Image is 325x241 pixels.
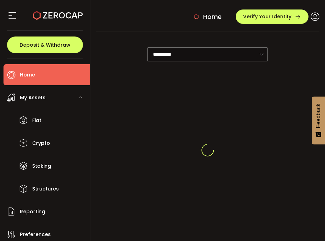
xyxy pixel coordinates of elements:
[32,138,50,148] span: Crypto
[32,184,59,194] span: Structures
[32,115,41,126] span: Fiat
[20,42,70,47] span: Deposit & Withdraw
[32,161,51,171] span: Staking
[7,36,83,53] button: Deposit & Withdraw
[20,70,35,80] span: Home
[236,9,309,24] button: Verify Your Identity
[168,11,325,241] iframe: Chat Widget
[20,93,46,103] span: My Assets
[20,229,51,240] span: Preferences
[20,207,45,217] span: Reporting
